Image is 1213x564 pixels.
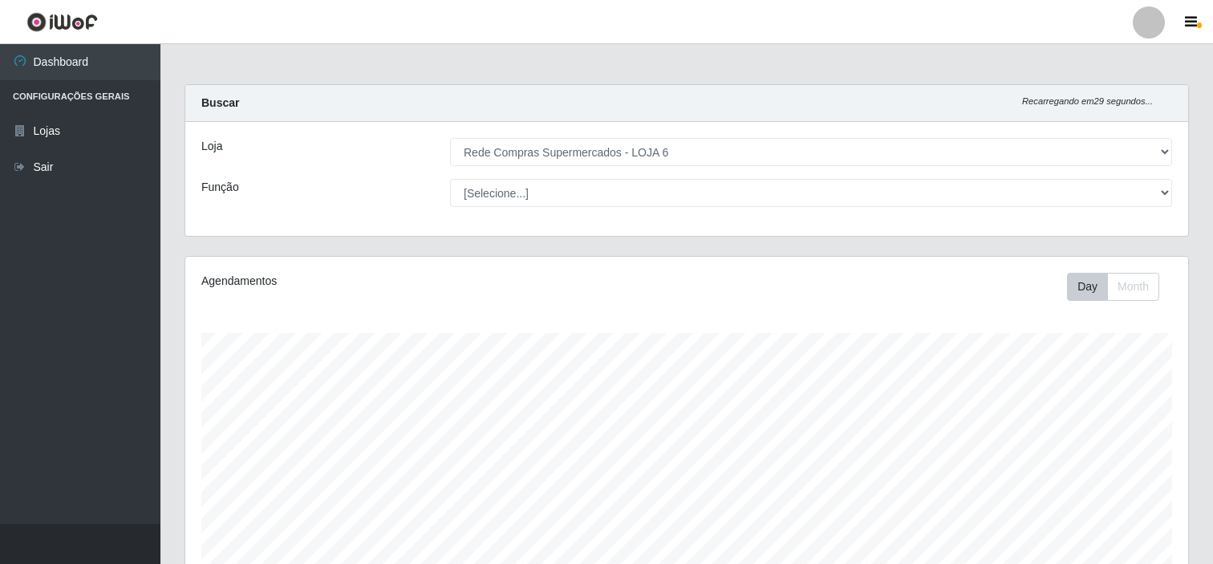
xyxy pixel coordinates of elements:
label: Função [201,179,239,196]
button: Day [1067,273,1108,301]
div: Toolbar with button groups [1067,273,1172,301]
img: CoreUI Logo [26,12,98,32]
button: Month [1107,273,1159,301]
label: Loja [201,138,222,155]
strong: Buscar [201,96,239,109]
div: Agendamentos [201,273,592,290]
i: Recarregando em 29 segundos... [1022,96,1153,106]
div: First group [1067,273,1159,301]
